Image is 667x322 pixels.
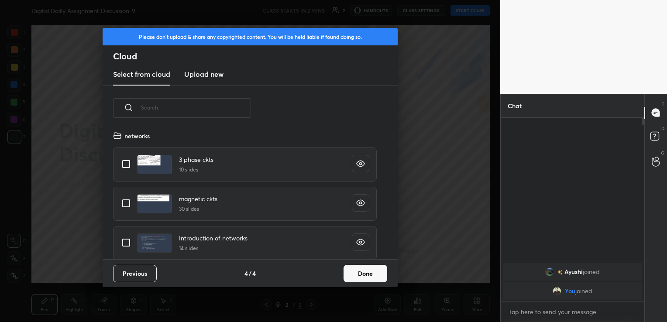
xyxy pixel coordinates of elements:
h5: 30 slides [179,205,217,213]
h4: 4 [244,269,248,278]
h5: 10 slides [179,166,213,174]
p: G [661,150,664,156]
div: grid [103,128,387,259]
h4: / [249,269,251,278]
div: grid [501,261,644,301]
span: joined [575,288,592,295]
span: joined [583,268,600,275]
h3: Upload new [184,69,223,79]
h2: Cloud [113,51,398,62]
button: Done [344,265,387,282]
h4: networks [124,131,150,140]
h4: 3 phase ckts [179,155,213,164]
p: D [661,125,664,132]
img: 1612630411KFQEK3.pdf [137,155,172,174]
img: no-rating-badge.077c3623.svg [557,270,563,274]
div: Please don't upload & share any copyrighted content. You will be held liable if found doing so. [103,28,398,45]
p: T [662,101,664,107]
span: Ayushi [564,268,583,275]
img: 92155e9b22ef4df58f3aabcf37ccfb9e.jpg [553,287,561,295]
img: 1612630411ILPWV2.pdf [137,194,172,213]
span: You [565,288,575,295]
h5: 14 slides [179,244,248,252]
input: Search [141,89,251,126]
h4: 4 [252,269,256,278]
img: 3 [545,267,554,276]
h4: Introduction of networks [179,233,248,243]
h3: Select from cloud [113,69,170,79]
p: Chat [501,94,529,117]
button: Previous [113,265,157,282]
h4: magnetic ckts [179,194,217,203]
img: 1612630411F3WXYO.pdf [137,233,172,253]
